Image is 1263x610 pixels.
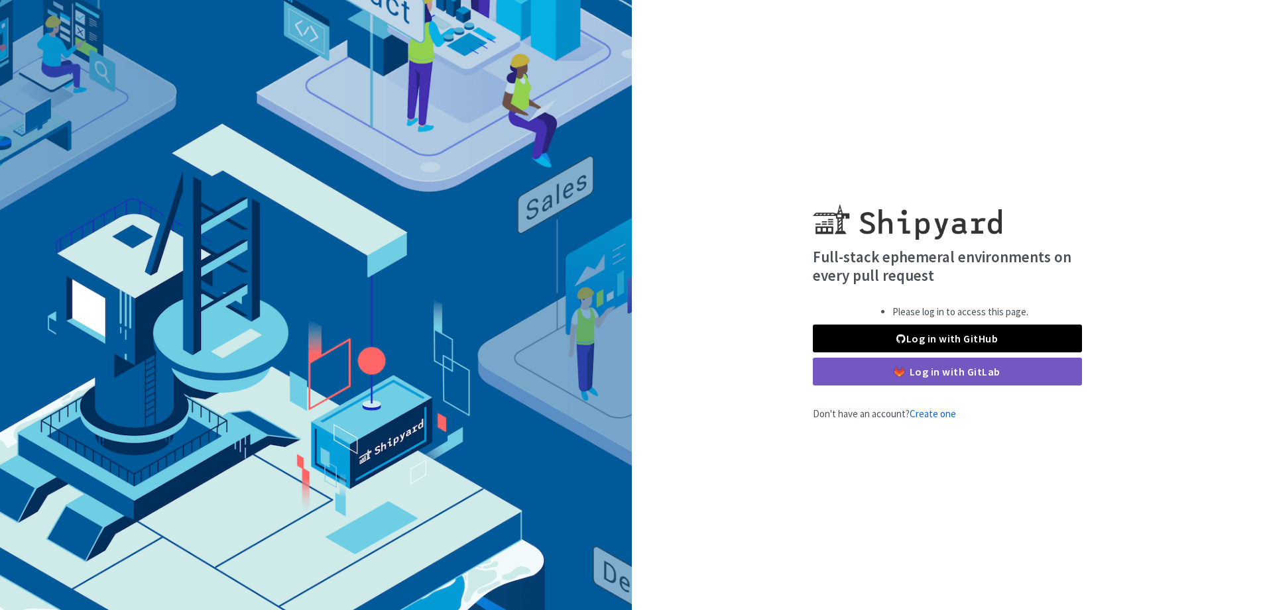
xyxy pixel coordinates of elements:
h4: Full-stack ephemeral environments on every pull request [813,248,1082,284]
li: Please log in to access this page. [892,305,1028,320]
a: Log in with GitHub [813,325,1082,352]
a: Create one [910,407,956,420]
a: Log in with GitLab [813,358,1082,385]
img: Shipyard logo [813,188,1002,240]
span: Don't have an account? [813,407,956,420]
img: gitlab-color.svg [894,367,904,377]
